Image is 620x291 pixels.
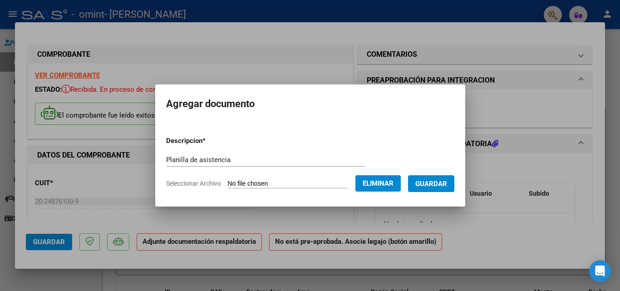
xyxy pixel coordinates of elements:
[355,175,401,192] button: Eliminar
[363,179,394,187] span: Eliminar
[589,260,611,282] div: Open Intercom Messenger
[166,136,253,146] p: Descripcion
[415,180,447,188] span: Guardar
[166,95,454,113] h2: Agregar documento
[166,180,221,187] span: Seleccionar Archivo
[408,175,454,192] button: Guardar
